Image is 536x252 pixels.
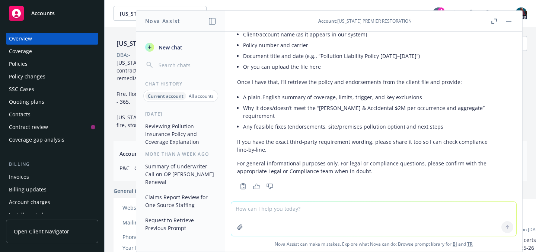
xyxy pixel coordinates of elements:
span: New chat [157,43,182,51]
p: If you have the exact third‑party requirement wording, please share it too so I can check complia... [237,138,510,154]
span: P&C - Commercial lines [119,164,185,172]
a: Overview [6,33,98,45]
svg: Copy to clipboard [240,183,246,190]
a: Contract review [6,121,98,133]
div: Phone number [122,233,184,241]
li: Why it does/doesn’t meet the “[PERSON_NAME] & Accidental $2M per occurrence and aggregate” requir... [243,103,510,121]
li: A plain‑English summary of coverage, limits, trigger, and key exclusions [243,92,510,103]
span: Account [318,18,336,24]
li: Client/account name (as it appears in our system) [243,29,510,40]
span: Account type [119,150,185,158]
a: SSC Cases [6,83,98,95]
a: Accounts [6,3,98,24]
div: SSC Cases [9,83,34,95]
a: Coverage [6,45,98,57]
p: Once I have that, I’ll retrieve the policy and endorsements from the client file and provide: [237,78,510,86]
button: Claims Report Review for One Source Staffing [142,191,219,211]
a: Switch app [498,6,513,21]
div: : [US_STATE] PREMIER RESTORATION [318,18,412,24]
a: TR [467,241,473,247]
a: Policy changes [6,71,98,83]
div: Website [122,204,184,211]
span: Open Client Navigator [14,227,69,235]
a: Account charges [6,196,98,208]
div: Chat History [136,81,225,87]
span: Nova Assist can make mistakes. Explore what Nova can do: Browse prompt library for and [228,236,519,252]
div: Coverage gap analysis [9,134,64,146]
div: Policy changes [9,71,45,83]
a: Report a Bug [464,6,479,21]
div: Contacts [9,109,31,120]
span: [US_STATE] PREMIER RESTORATION [120,10,184,17]
a: Contacts [6,109,98,120]
div: Account charges [9,196,50,208]
button: New chat [142,41,219,54]
a: Search [481,6,496,21]
a: Policies [6,58,98,70]
span: General info [114,187,145,195]
li: Any feasible fixes (endorsements, site/premises pollution option) and next steps [243,121,510,132]
div: Contract review [9,121,48,133]
button: Request to Retrieve Previous Prompt [142,214,219,234]
h1: Nova Assist [145,17,180,25]
li: Document title and date (e.g., “Pollution Liability Policy [DATE]–[DATE]”) [243,51,510,61]
div: More than a week ago [136,151,225,157]
div: Policies [9,58,28,70]
div: [US_STATE] PREMIER RESTORATION [114,39,225,48]
li: Or you can upload the file here [243,61,510,72]
a: Installment plans [6,209,98,221]
button: Summary of Underwriter Call on OP [PERSON_NAME] Renewal [142,160,219,188]
div: Invoices [9,171,29,183]
button: [US_STATE] PREMIER RESTORATION [114,6,207,21]
span: Accounts [31,10,55,16]
div: Installment plans [9,209,52,221]
div: 4 [438,7,444,14]
p: All accounts [189,93,214,99]
a: BI [453,241,457,247]
div: Year business started [122,244,184,252]
div: Mailing address [122,219,184,226]
button: Thumbs down [264,181,276,191]
a: Start snowing [447,6,462,21]
a: Invoices [6,171,98,183]
span: [US_STATE] Premier Restoration doesn't just clean up disasters, they revive, restore, and remodel... [117,59,446,129]
a: Quoting plans [6,96,98,108]
a: Billing updates [6,184,98,196]
img: photo [515,7,527,19]
div: Billing [6,161,98,168]
p: For general informational purposes only. For legal or compliance questions, please confirm with t... [237,159,510,175]
input: Search chats [157,60,216,70]
button: Reviewing Pollution Insurance Policy and Coverage Explanation [142,120,219,148]
div: Billing updates [9,184,47,196]
p: Current account [148,93,184,99]
a: Coverage gap analysis [6,134,98,146]
li: Policy number and carrier [243,40,510,51]
div: Overview [9,33,32,45]
div: Coverage [9,45,32,57]
div: DBA: - [117,51,130,59]
div: Quoting plans [9,96,44,108]
div: [DATE] [136,111,225,117]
